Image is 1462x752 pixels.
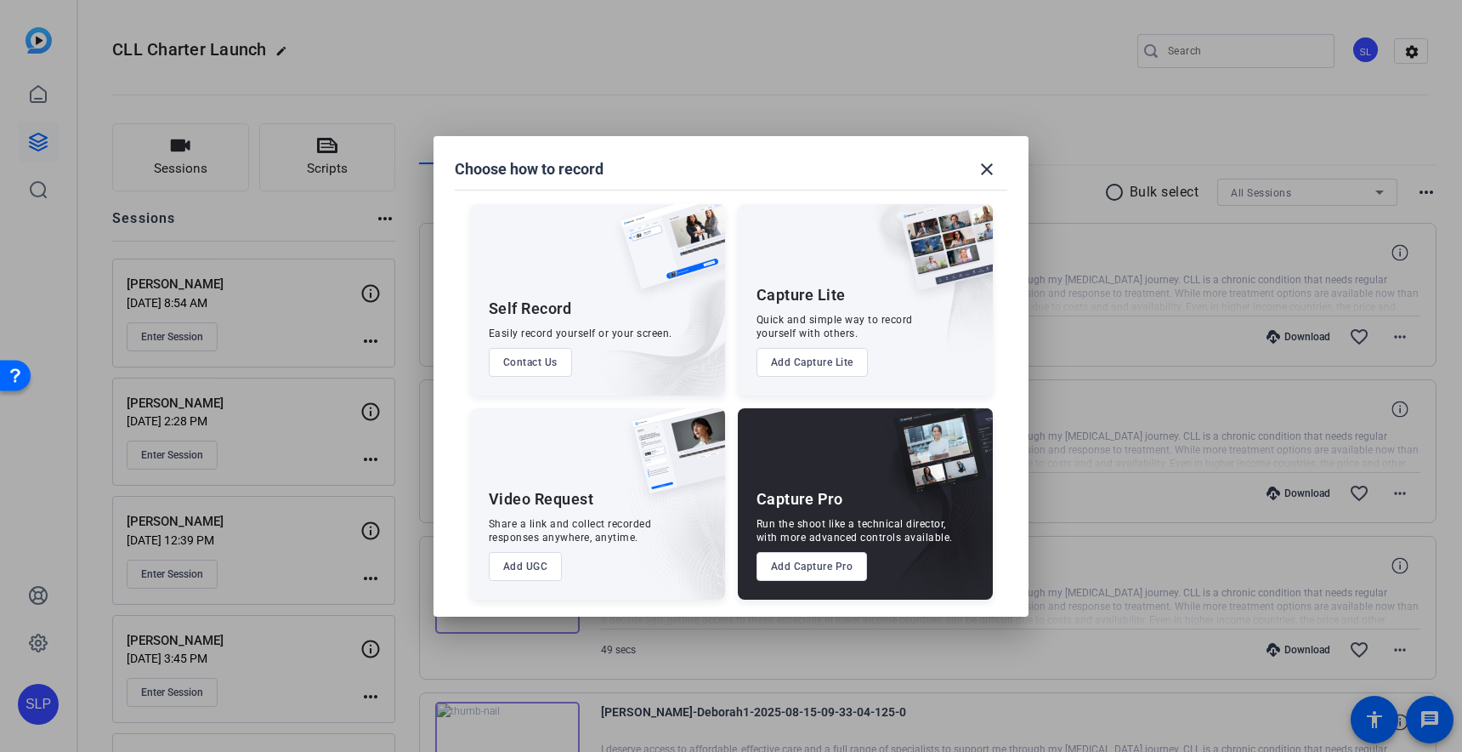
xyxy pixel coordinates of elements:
mat-icon: close [977,159,997,179]
div: Quick and simple way to record yourself with others. [756,313,913,340]
img: embarkstudio-self-record.png [577,241,725,396]
button: Add Capture Lite [756,348,868,377]
div: Capture Pro [756,489,843,510]
img: ugc-content.png [620,408,725,511]
div: Self Record [489,299,572,319]
button: Add UGC [489,552,563,581]
button: Contact Us [489,348,572,377]
div: Easily record yourself or your screen. [489,327,672,340]
div: Share a link and collect recorded responses anywhere, anytime. [489,517,652,544]
img: capture-lite.png [887,204,993,308]
img: self-record.png [608,204,725,306]
button: Add Capture Pro [756,552,868,581]
img: embarkstudio-capture-lite.png [841,204,993,374]
img: embarkstudio-ugc-content.png [626,461,725,600]
div: Run the shoot like a technical director, with more advanced controls available. [756,517,953,544]
img: embarkstudio-capture-pro.png [867,430,993,600]
div: Video Request [489,489,594,510]
img: capture-pro.png [881,408,993,512]
h1: Choose how to record [455,159,603,179]
div: Capture Lite [756,285,846,305]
